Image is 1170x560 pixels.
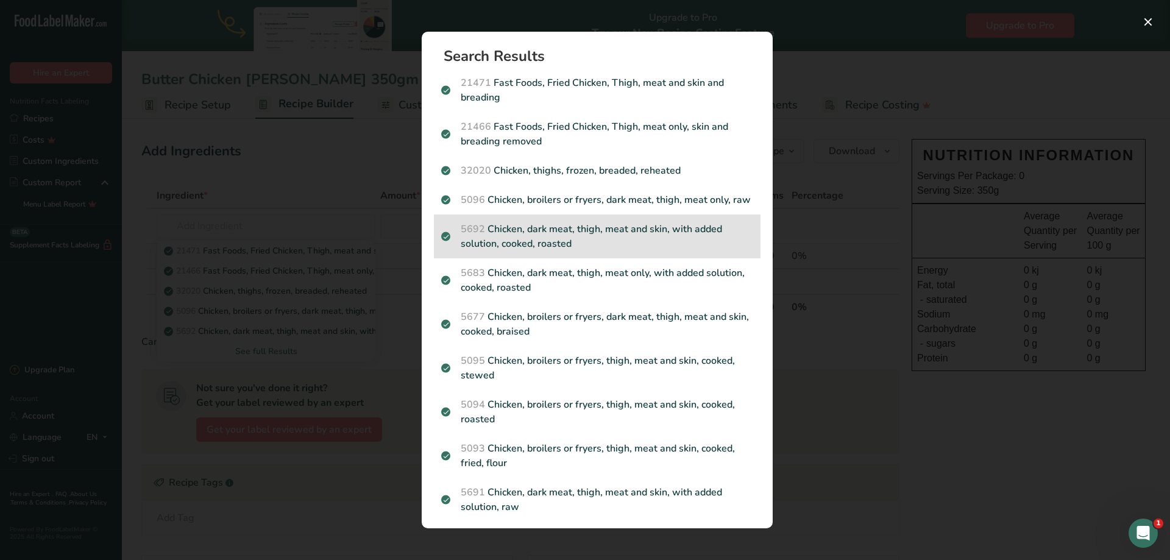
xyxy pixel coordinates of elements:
[441,485,753,514] p: Chicken, dark meat, thigh, meat and skin, with added solution, raw
[441,119,753,149] p: Fast Foods, Fried Chicken, Thigh, meat only, skin and breading removed
[461,310,485,324] span: 5677
[461,193,485,207] span: 5096
[441,76,753,105] p: Fast Foods, Fried Chicken, Thigh, meat and skin and breading
[441,353,753,383] p: Chicken, broilers or fryers, thigh, meat and skin, cooked, stewed
[461,442,485,455] span: 5093
[441,193,753,207] p: Chicken, broilers or fryers, dark meat, thigh, meat only, raw
[461,222,485,236] span: 5692
[461,486,485,499] span: 5691
[1154,519,1163,528] span: 1
[461,398,485,411] span: 5094
[441,163,753,178] p: Chicken, thighs, frozen, breaded, reheated
[461,120,491,133] span: 21466
[461,354,485,367] span: 5095
[441,441,753,470] p: Chicken, broilers or fryers, thigh, meat and skin, cooked, fried, flour
[441,266,753,295] p: Chicken, dark meat, thigh, meat only, with added solution, cooked, roasted
[441,310,753,339] p: Chicken, broilers or fryers, dark meat, thigh, meat and skin, cooked, braised
[444,49,760,63] h1: Search Results
[1129,519,1158,548] iframe: Intercom live chat
[461,164,491,177] span: 32020
[461,266,485,280] span: 5683
[461,76,491,90] span: 21471
[441,222,753,251] p: Chicken, dark meat, thigh, meat and skin, with added solution, cooked, roasted
[441,397,753,427] p: Chicken, broilers or fryers, thigh, meat and skin, cooked, roasted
